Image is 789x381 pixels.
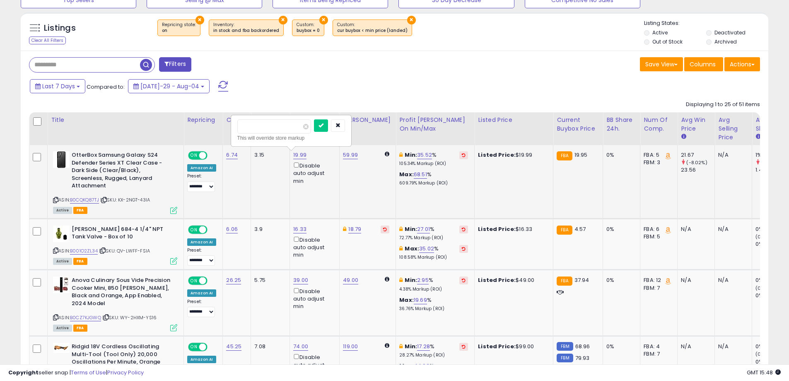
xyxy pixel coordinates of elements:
[644,151,671,159] div: FBA: 5
[399,226,468,241] div: %
[686,101,760,109] div: Displaying 1 to 25 of 51 items
[72,343,172,368] b: Ridgid 18V Cordless Oscillating Multi-Tool (Tool Only) 20,000 Oscillations Per Minute, Orange
[293,225,306,233] a: 16.33
[102,314,157,321] span: | SKU: WY-2HXM-YS16
[53,277,70,293] img: 41iahV5ev4L._SL40_.jpg
[70,314,101,321] a: B0CZ7KJGWQ
[405,276,417,284] b: Min:
[343,276,358,284] a: 49.00
[297,28,320,34] div: buybox = 0
[99,248,150,254] span: | SKU: QV-LWFF-FSIA
[187,289,216,297] div: Amazon AI
[399,171,468,186] div: %
[343,116,392,124] div: [PERSON_NAME]
[30,79,85,93] button: Last 7 Days
[189,277,199,284] span: ON
[681,226,708,233] div: N/A
[73,325,87,332] span: FBA
[162,28,196,34] div: on
[279,16,287,24] button: ×
[213,28,279,34] div: in stock and fba backordered
[755,240,789,248] div: 0%
[293,352,333,376] div: Disable auto adjust min
[399,296,468,312] div: %
[399,286,468,292] p: 4.38% Markup (ROI)
[574,225,586,233] span: 4.57
[187,299,216,318] div: Preset:
[226,225,238,233] a: 6.06
[159,57,191,72] button: Filters
[206,152,220,159] span: OFF
[29,36,66,44] div: Clear All Filters
[337,28,408,34] div: cur buybox < min price (landed)
[213,22,279,34] span: Inventory :
[226,342,241,351] a: 45.25
[399,255,468,260] p: 108.58% Markup (ROI)
[644,116,674,133] div: Num of Comp.
[254,343,283,350] div: 7.08
[419,245,434,253] a: 35.02
[71,369,106,376] a: Terms of Use
[755,233,767,240] small: (0%)
[681,166,714,174] div: 23.56
[686,159,707,166] small: (-8.02%)
[755,226,789,233] div: 0%
[187,164,216,172] div: Amazon AI
[681,343,708,350] div: N/A
[652,38,683,45] label: Out of Stock
[405,245,419,252] b: Max:
[226,151,238,159] a: 6.74
[399,306,468,312] p: 36.76% Markup (ROI)
[189,226,199,233] span: ON
[557,116,599,133] div: Current Buybox Price
[478,116,550,124] div: Listed Price
[407,16,416,24] button: ×
[574,276,589,284] span: 37.94
[417,151,432,159] a: 35.52
[575,342,590,350] span: 68.96
[606,116,637,133] div: BB Share 24h.
[478,226,547,233] div: $16.33
[72,151,172,192] b: OtterBox Samsung Galaxy S24 Defender Series XT Clear Case - Dark Side (Clear/Black), Screenless, ...
[293,235,333,259] div: Disable auto adjust min
[606,151,634,159] div: 0%
[343,342,358,351] a: 119.00
[226,116,247,124] div: Cost
[187,116,219,124] div: Repricing
[42,82,75,90] span: Last 7 Days
[187,248,216,266] div: Preset:
[100,197,150,203] span: | SKU: KX-2NGT-43IA
[755,285,767,291] small: (0%)
[718,277,746,284] div: N/A
[189,344,199,351] span: ON
[644,350,671,358] div: FBM: 7
[478,343,547,350] div: $99.00
[718,226,746,233] div: N/A
[337,22,408,34] span: Custom:
[606,343,634,350] div: 0%
[644,343,671,350] div: FBA: 4
[399,151,468,167] div: %
[140,82,199,90] span: [DATE]-29 - Aug-04
[53,325,72,332] span: All listings currently available for purchase on Amazon
[53,226,177,264] div: ASIN:
[405,151,417,159] b: Min:
[399,235,468,241] p: 72.77% Markup (ROI)
[681,133,686,141] small: Avg Win Price.
[189,152,199,159] span: ON
[51,116,180,124] div: Title
[724,57,760,71] button: Actions
[399,277,468,292] div: %
[293,276,308,284] a: 39.00
[70,197,99,204] a: B0CQKQ87TJ
[755,277,789,284] div: 0%
[718,343,746,350] div: N/A
[293,151,306,159] a: 19.99
[714,29,746,36] label: Deactivated
[417,225,430,233] a: 27.01
[755,351,767,357] small: (0%)
[690,60,716,68] span: Columns
[53,151,177,213] div: ASIN:
[644,277,671,284] div: FBA: 12
[348,225,361,233] a: 18.79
